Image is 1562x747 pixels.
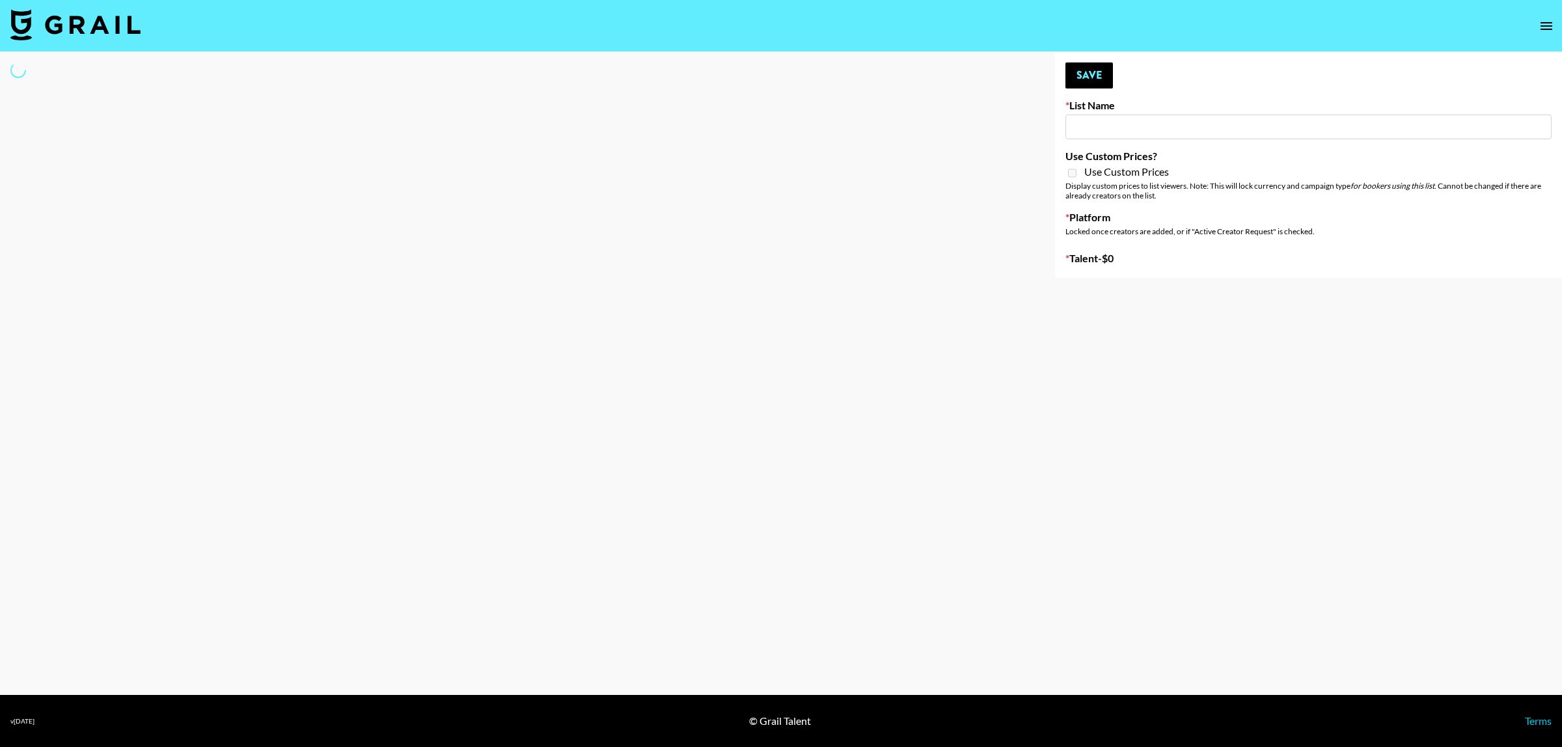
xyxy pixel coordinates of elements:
button: open drawer [1533,13,1559,39]
div: Locked once creators are added, or if "Active Creator Request" is checked. [1065,226,1552,236]
a: Terms [1525,714,1552,727]
span: Use Custom Prices [1084,165,1169,178]
label: Talent - $ 0 [1065,252,1552,265]
div: v [DATE] [10,717,34,726]
img: Grail Talent [10,9,141,40]
label: Platform [1065,211,1552,224]
div: Display custom prices to list viewers. Note: This will lock currency and campaign type . Cannot b... [1065,181,1552,200]
label: Use Custom Prices? [1065,150,1552,163]
button: Save [1065,62,1113,88]
em: for bookers using this list [1350,181,1434,191]
div: © Grail Talent [749,714,811,727]
label: List Name [1065,99,1552,112]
